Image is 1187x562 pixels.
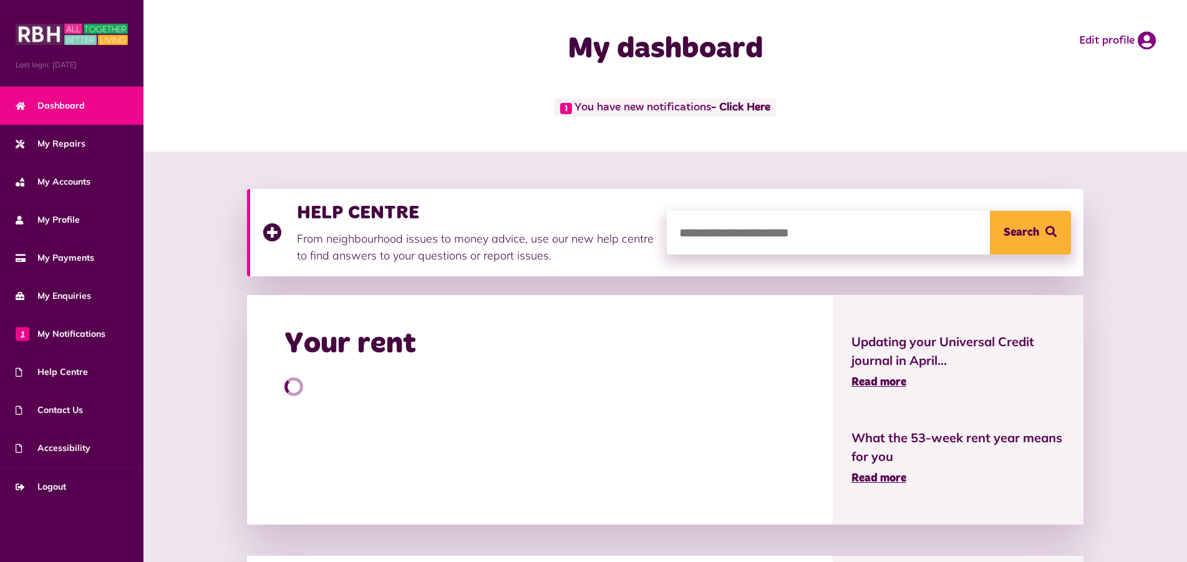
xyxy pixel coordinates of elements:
span: Contact Us [16,404,83,417]
span: What the 53-week rent year means for you [851,429,1065,466]
p: From neighbourhood issues to money advice, use our new help centre to find answers to your questi... [297,230,654,264]
span: Help Centre [16,366,88,379]
span: Updating your Universal Credit journal in April... [851,332,1065,370]
h2: Your rent [284,326,416,362]
span: Search [1004,211,1039,254]
span: Accessibility [16,442,90,455]
span: My Notifications [16,327,105,341]
a: Edit profile [1079,31,1156,50]
span: My Profile [16,213,80,226]
a: - Click Here [711,102,770,114]
span: 1 [560,103,572,114]
a: What the 53-week rent year means for you Read more [851,429,1065,487]
img: MyRBH [16,22,128,47]
span: My Payments [16,251,94,264]
span: My Repairs [16,137,85,150]
a: Updating your Universal Credit journal in April... Read more [851,332,1065,391]
span: Dashboard [16,99,85,112]
h3: HELP CENTRE [297,201,654,224]
span: Read more [851,473,906,484]
span: Read more [851,377,906,388]
span: Logout [16,480,66,493]
span: Last login: [DATE] [16,59,128,70]
button: Search [990,211,1071,254]
h1: My dashboard [417,31,914,67]
span: My Accounts [16,175,90,188]
span: You have new notifications [555,99,776,117]
span: 1 [16,327,29,341]
span: My Enquiries [16,289,91,303]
